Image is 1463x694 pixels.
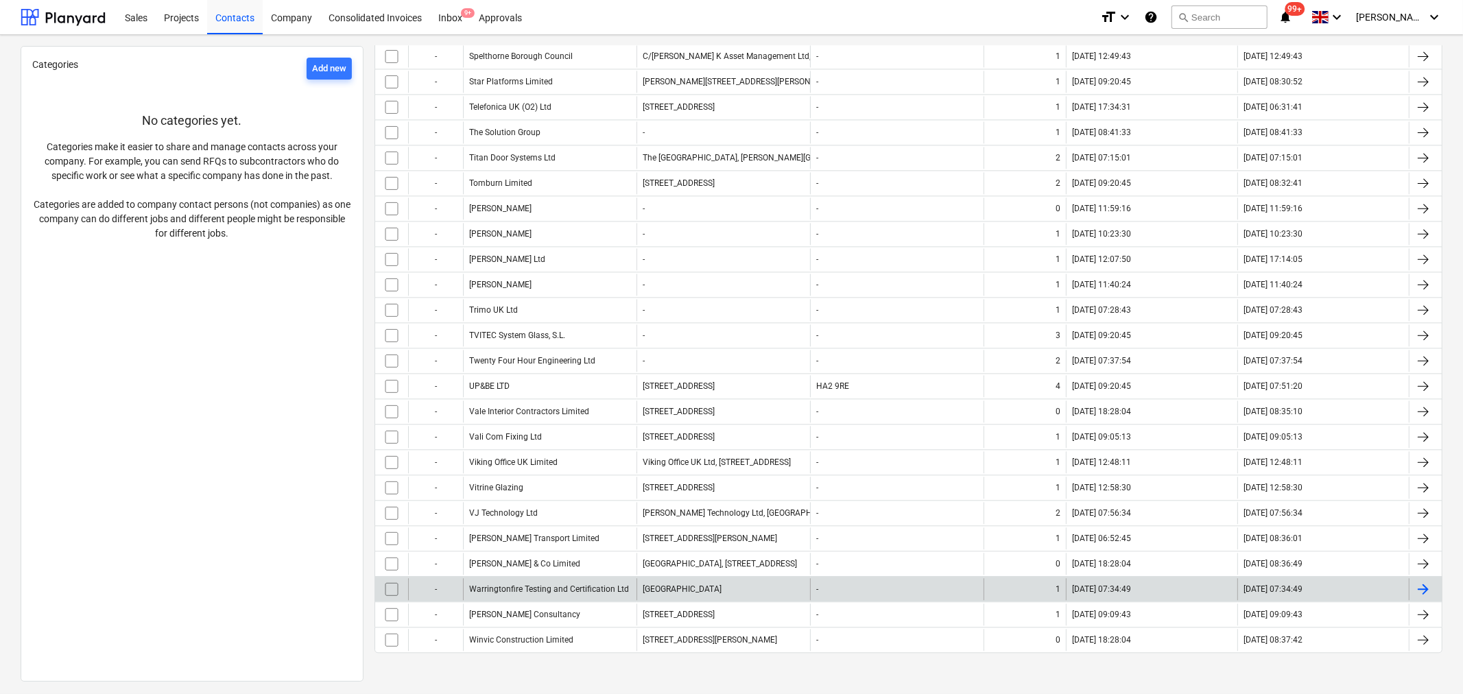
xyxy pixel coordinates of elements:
div: - [408,172,463,194]
div: Vitrine Glazing [469,483,523,492]
div: [DATE] 09:05:13 [1072,432,1131,442]
div: [DATE] 09:20:45 [1072,381,1131,391]
div: [PERSON_NAME] Ltd [469,254,545,264]
div: [STREET_ADDRESS] [643,178,715,188]
div: [DATE] 08:37:42 [1244,635,1303,645]
div: 0 [1056,407,1060,416]
div: Chat Widget [1394,628,1463,694]
div: TVITEC System Glass, S.L. [469,331,565,340]
div: - [408,274,463,296]
div: [DATE] 07:15:01 [1244,153,1303,163]
div: [DATE] 07:51:20 [1244,381,1303,391]
div: 1 [1056,305,1060,315]
div: [DATE] 06:52:45 [1072,534,1131,543]
div: 2 [1056,153,1060,163]
div: [DATE] 09:20:45 [1072,331,1131,340]
div: [DATE] 10:23:30 [1072,229,1131,239]
div: [STREET_ADDRESS] [643,483,715,492]
div: Telefonica UK (O2) Ltd [469,102,551,112]
div: - [408,477,463,499]
div: [DATE] 11:59:16 [1072,204,1131,213]
div: VJ Technology Ltd [469,508,538,518]
div: UP&BE LTD [469,381,510,391]
div: - [816,457,818,467]
div: 4 [1056,381,1060,391]
div: - [816,356,818,366]
div: 0 [1056,204,1060,213]
div: [DATE] 07:37:54 [1072,356,1131,366]
span: [PERSON_NAME] [1356,12,1425,23]
div: - [408,223,463,245]
div: - [816,178,818,188]
div: [STREET_ADDRESS] [643,102,715,112]
div: [STREET_ADDRESS] [643,610,715,619]
div: - [408,71,463,93]
div: The [GEOGRAPHIC_DATA], [PERSON_NAME][GEOGRAPHIC_DATA], [GEOGRAPHIC_DATA] [643,153,964,163]
div: - [816,128,818,137]
div: Trimo UK Ltd [469,305,518,315]
div: - [408,603,463,625]
div: - [816,331,818,340]
div: - [643,229,645,239]
div: - [816,432,818,442]
div: Star Platforms Limited [469,77,553,86]
div: [DATE] 12:07:50 [1072,254,1131,264]
div: [DATE] 12:58:30 [1244,483,1303,492]
div: [DATE] 08:36:49 [1244,559,1303,569]
div: [DATE] 09:05:13 [1244,432,1303,442]
i: format_size [1100,9,1117,25]
div: 1 [1056,584,1060,594]
div: - [408,198,463,219]
div: Twenty Four Hour Engineering Ltd [469,356,595,366]
div: - [408,451,463,473]
div: [DATE] 17:14:05 [1244,254,1303,264]
div: 3 [1056,331,1060,340]
div: 1 [1056,610,1060,619]
div: [DATE] 12:48:11 [1072,457,1131,467]
div: [DATE] 08:32:41 [1244,178,1303,188]
div: [DATE] 11:40:24 [1244,280,1303,289]
i: Knowledge base [1144,9,1158,25]
div: - [643,254,645,264]
div: 0 [1056,559,1060,569]
div: Titan Door Systems Ltd [469,153,556,163]
div: - [816,254,818,264]
div: HA2 9RE [816,381,849,391]
div: [DATE] 06:31:41 [1244,102,1303,112]
div: - [408,578,463,600]
div: [DATE] 11:40:24 [1072,280,1131,289]
div: - [408,553,463,575]
div: - [408,121,463,143]
div: - [408,502,463,524]
div: [DATE] 07:15:01 [1072,153,1131,163]
div: [DATE] 08:36:01 [1244,534,1303,543]
div: - [408,350,463,372]
div: - [643,280,645,289]
div: - [643,128,645,137]
div: - [408,45,463,67]
div: - [816,102,818,112]
div: - [816,77,818,86]
div: - [816,508,818,518]
div: - [816,407,818,416]
div: [DATE] 09:20:45 [1072,178,1131,188]
i: notifications [1278,9,1292,25]
div: [DATE] 18:28:04 [1072,407,1131,416]
div: [DATE] 10:23:30 [1244,229,1303,239]
div: [PERSON_NAME] [469,229,532,239]
div: [PERSON_NAME] Technology Ltd, [GEOGRAPHIC_DATA] [643,508,846,518]
div: [DATE] 09:20:45 [1244,331,1303,340]
div: [GEOGRAPHIC_DATA] [643,584,722,594]
div: - [816,204,818,213]
div: 1 [1056,102,1060,112]
div: - [408,96,463,118]
div: [PERSON_NAME] [469,204,532,213]
div: C/[PERSON_NAME] K Asset Management Ltd, Management Office, [GEOGRAPHIC_DATA], [STREET_ADDRESS] [643,51,1043,61]
span: search [1178,12,1189,23]
div: 1 [1056,483,1060,492]
div: [DATE] 07:56:34 [1244,508,1303,518]
div: [PERSON_NAME][STREET_ADDRESS][PERSON_NAME][PERSON_NAME] [643,77,902,86]
div: - [408,400,463,422]
span: 99+ [1285,2,1305,16]
div: Add new [312,61,346,77]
